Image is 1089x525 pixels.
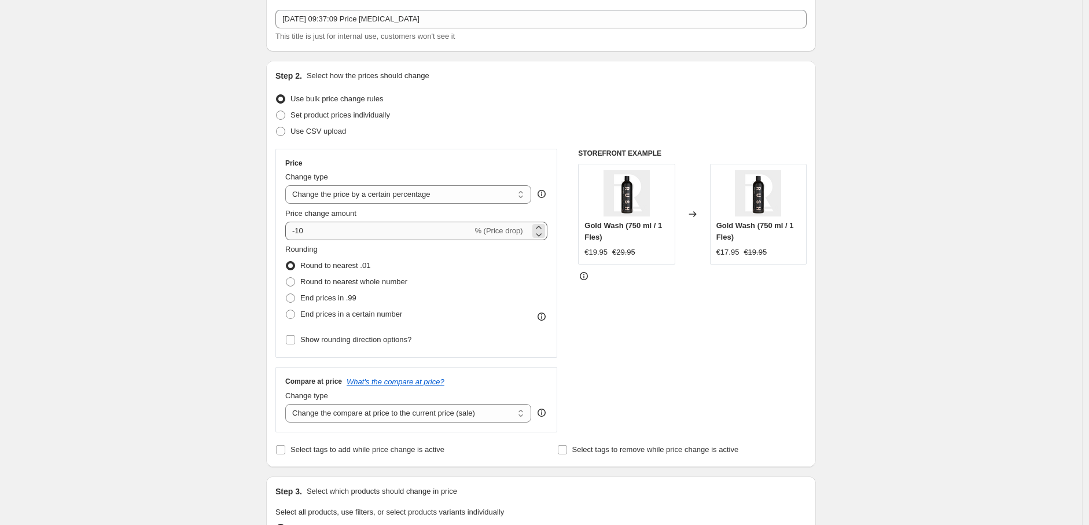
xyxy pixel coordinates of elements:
div: €17.95 [716,247,740,258]
span: Set product prices individually [290,111,390,119]
span: Use bulk price change rules [290,94,383,103]
h3: Price [285,159,302,168]
span: This title is just for internal use, customers won't see it [275,32,455,41]
span: Round to nearest whole number [300,277,407,286]
h3: Compare at price [285,377,342,386]
h6: STOREFRONT EXAMPLE [578,149,807,158]
span: Change type [285,391,328,400]
span: Rounding [285,245,318,254]
img: R_3afb06f9-3256-4d1f-946f-86b4a7630c75_80x.png [604,170,650,216]
div: help [536,188,547,200]
span: Price change amount [285,209,356,218]
h2: Step 3. [275,486,302,497]
div: €19.95 [584,247,608,258]
span: End prices in a certain number [300,310,402,318]
div: help [536,407,547,418]
span: Select tags to add while price change is active [290,445,444,454]
p: Select how the prices should change [307,70,429,82]
strike: €29.95 [612,247,635,258]
span: Show rounding direction options? [300,335,411,344]
img: R_3afb06f9-3256-4d1f-946f-86b4a7630c75_80x.png [735,170,781,216]
span: Use CSV upload [290,127,346,135]
span: % (Price drop) [474,226,523,235]
span: Round to nearest .01 [300,261,370,270]
span: Select tags to remove while price change is active [572,445,739,454]
span: Change type [285,172,328,181]
span: End prices in .99 [300,293,356,302]
span: Gold Wash (750 ml / 1 Fles) [716,221,794,241]
span: Gold Wash (750 ml / 1 Fles) [584,221,662,241]
input: -15 [285,222,472,240]
h2: Step 2. [275,70,302,82]
button: What's the compare at price? [347,377,444,386]
strike: €19.95 [744,247,767,258]
input: 30% off holiday sale [275,10,807,28]
p: Select which products should change in price [307,486,457,497]
span: Select all products, use filters, or select products variants individually [275,508,504,516]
